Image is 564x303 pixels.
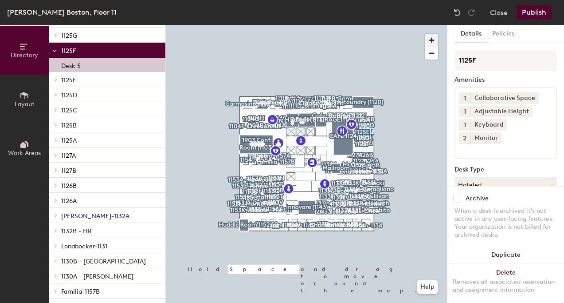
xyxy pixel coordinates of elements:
[459,106,470,117] button: 1
[61,182,77,190] span: 1126B
[467,8,476,17] img: Redo
[61,212,129,220] span: [PERSON_NAME]-1132A
[454,207,557,239] div: When a desk is archived it's not active in any user-facing features. Your organization is not bil...
[470,119,507,131] div: Keyboard
[447,246,564,264] button: Duplicate
[470,132,501,144] div: Monitor
[464,120,466,130] span: 1
[454,177,557,193] button: Hoteled
[61,258,146,265] span: 1130B - [GEOGRAPHIC_DATA]
[470,106,533,117] div: Adjustable Height
[61,76,76,84] span: 1125E
[61,288,100,295] span: Familia-1157B
[11,52,38,59] span: Directory
[464,94,466,103] span: 1
[417,280,438,294] button: Help
[61,122,77,129] span: 1125B
[61,137,77,144] span: 1125A
[459,132,470,144] button: 2
[517,5,552,20] button: Publish
[61,32,77,40] span: 1125G
[464,107,466,116] span: 1
[454,76,557,84] div: Amenities
[466,195,489,202] div: Archive
[61,47,76,55] span: 1125F
[61,60,81,70] p: Desk 5
[61,152,76,159] span: 1127A
[447,264,564,303] button: DeleteRemoves all associated reservation and assignment information
[7,7,117,18] div: [PERSON_NAME] Boston, Floor 11
[61,243,107,250] span: Lonabocker-1131
[453,278,559,294] div: Removes all associated reservation and assignment information
[490,5,508,20] button: Close
[455,25,487,43] button: Details
[61,107,77,114] span: 1125C
[61,167,76,175] span: 1127B
[8,149,41,157] span: Work Areas
[61,92,77,99] span: 1125D
[453,8,462,17] img: Undo
[487,25,520,43] button: Policies
[15,100,35,108] span: Layout
[61,197,77,205] span: 1126A
[459,92,470,104] button: 1
[454,166,557,173] div: Desk Type
[61,273,133,280] span: 1130A - [PERSON_NAME]
[470,92,539,104] div: Collaborative Space
[459,119,470,131] button: 1
[61,227,92,235] span: 1132B - HR
[463,134,466,143] span: 2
